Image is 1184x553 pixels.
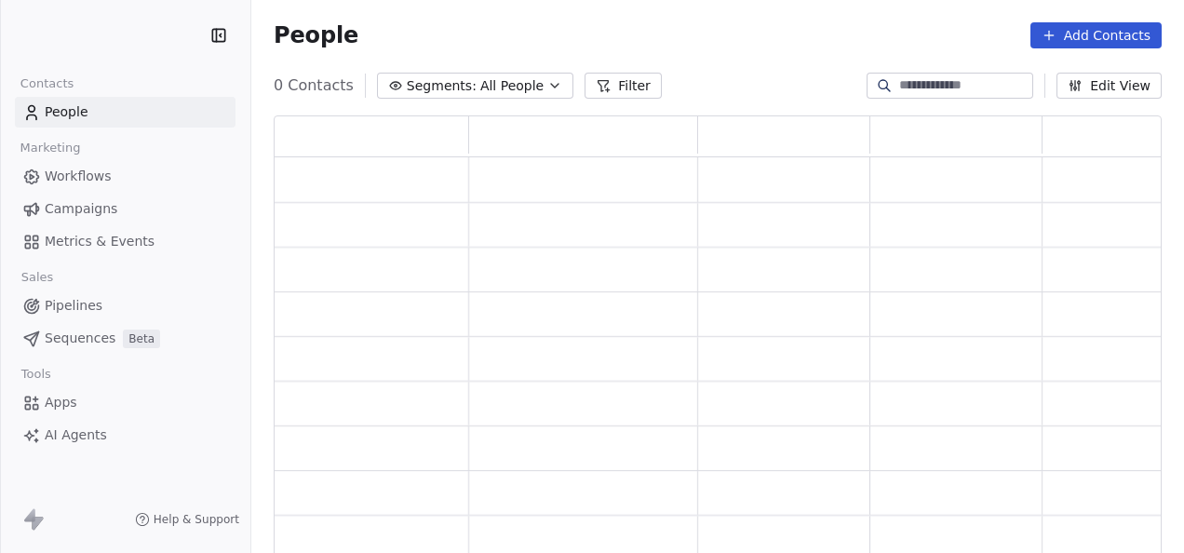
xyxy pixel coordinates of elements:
a: SequencesBeta [15,323,235,354]
a: Pipelines [15,290,235,321]
span: People [45,102,88,122]
span: Help & Support [154,512,239,527]
span: Campaigns [45,199,117,219]
a: Metrics & Events [15,226,235,257]
span: 0 Contacts [274,74,354,97]
button: Add Contacts [1030,22,1162,48]
a: Campaigns [15,194,235,224]
span: Contacts [12,70,82,98]
span: Beta [123,330,160,348]
a: People [15,97,235,128]
button: Filter [585,73,662,99]
span: People [274,21,358,49]
span: Apps [45,393,77,412]
span: Marketing [12,134,88,162]
span: Workflows [45,167,112,186]
span: All People [480,76,544,96]
span: AI Agents [45,425,107,445]
span: Metrics & Events [45,232,155,251]
span: Segments: [407,76,477,96]
span: Sales [13,263,61,291]
span: Sequences [45,329,115,348]
span: Pipelines [45,296,102,316]
a: Workflows [15,161,235,192]
button: Edit View [1056,73,1162,99]
a: Apps [15,387,235,418]
a: Help & Support [135,512,239,527]
span: Tools [13,360,59,388]
a: AI Agents [15,420,235,451]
